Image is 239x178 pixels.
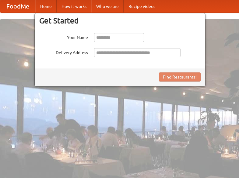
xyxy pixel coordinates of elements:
[0,0,35,12] a: FoodMe
[39,33,88,40] label: Your Name
[159,72,201,82] button: Find Restaurants!
[39,48,88,56] label: Delivery Address
[35,0,57,12] a: Home
[57,0,91,12] a: How it works
[124,0,160,12] a: Recipe videos
[91,0,124,12] a: Who we are
[39,16,201,25] h3: Get Started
